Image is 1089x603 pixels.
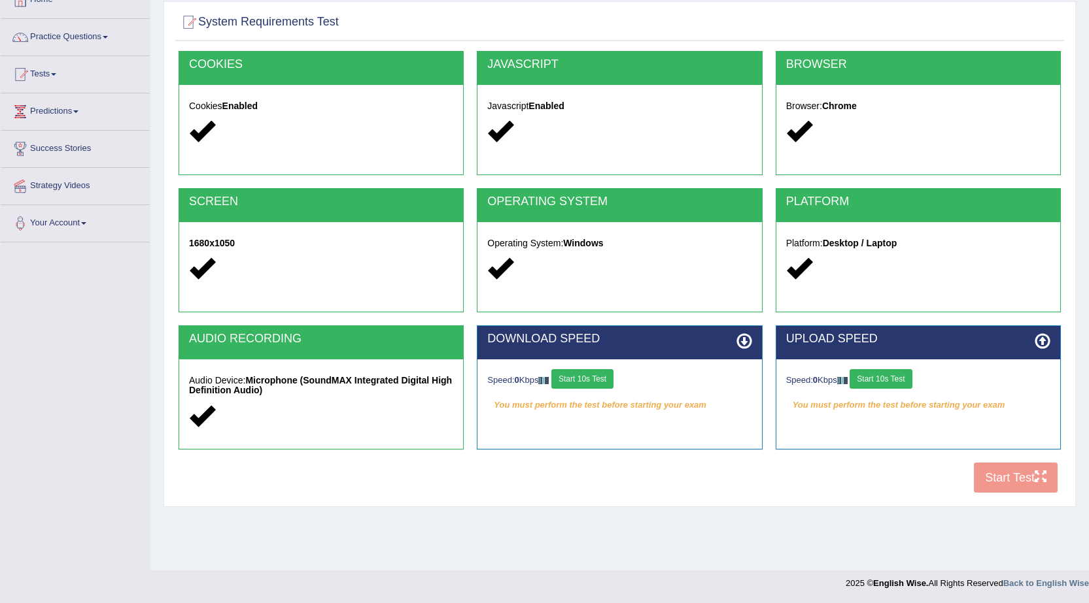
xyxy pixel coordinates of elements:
a: Strategy Videos [1,168,150,201]
h5: Cookies [189,101,453,111]
strong: English Wise. [873,578,928,588]
img: ajax-loader-fb-connection.gif [837,377,848,384]
h2: SCREEN [189,195,453,208]
strong: Microphone (SoundMAX Integrated Digital High Definition Audio) [189,375,452,395]
button: Start 10s Test [850,369,912,389]
h2: UPLOAD SPEED [786,333,1050,346]
h2: JAVASCRIPT [487,58,752,71]
strong: Chrome [822,101,857,111]
img: ajax-loader-fb-connection.gif [538,377,549,384]
a: Success Stories [1,131,150,163]
h5: Audio Device: [189,376,453,396]
a: Back to English Wise [1003,578,1089,588]
a: Predictions [1,93,150,126]
strong: 0 [813,375,818,385]
h2: AUDIO RECORDING [189,333,453,346]
h5: Javascript [487,101,752,111]
div: Speed: Kbps [487,369,752,392]
div: Speed: Kbps [786,369,1050,392]
strong: 0 [515,375,519,385]
button: Start 10s Test [551,369,614,389]
h5: Platform: [786,238,1050,248]
h2: BROWSER [786,58,1050,71]
h5: Browser: [786,101,1050,111]
strong: 1680x1050 [189,238,235,248]
em: You must perform the test before starting your exam [786,395,1050,415]
a: Practice Questions [1,19,150,52]
em: You must perform the test before starting your exam [487,395,752,415]
h2: COOKIES [189,58,453,71]
h2: PLATFORM [786,195,1050,208]
h2: System Requirements Test [179,12,339,32]
a: Your Account [1,205,150,238]
strong: Enabled [222,101,258,111]
a: Tests [1,56,150,89]
strong: Enabled [528,101,564,111]
h5: Operating System: [487,238,752,248]
h2: DOWNLOAD SPEED [487,333,752,346]
h2: OPERATING SYSTEM [487,195,752,208]
strong: Desktop / Laptop [823,238,897,248]
div: 2025 © All Rights Reserved [846,570,1089,589]
strong: Windows [563,238,603,248]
